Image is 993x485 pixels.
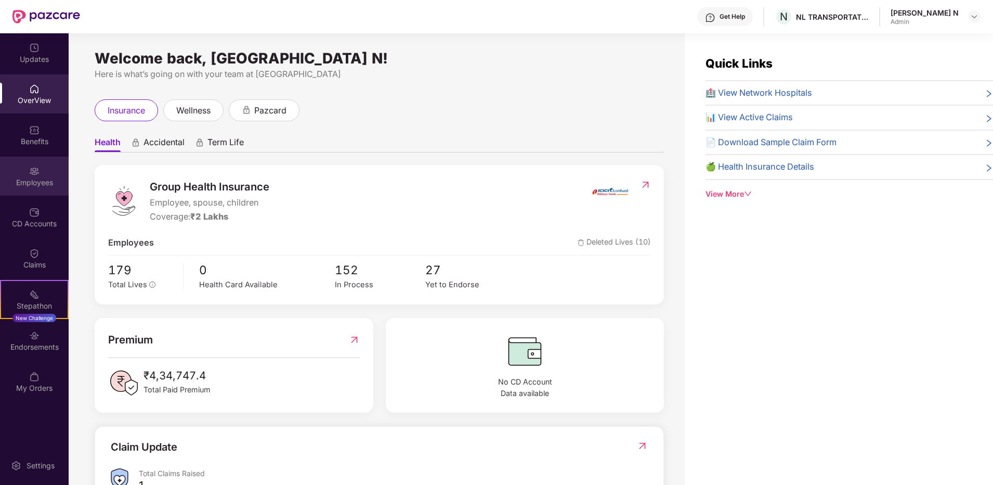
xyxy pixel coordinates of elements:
[95,54,664,62] div: Welcome back, [GEOGRAPHIC_DATA] N!
[143,137,185,152] span: Accidental
[190,211,228,222] span: ₹2 Lakhs
[985,138,993,149] span: right
[29,289,40,300] img: svg+xml;base64,PHN2ZyB4bWxucz0iaHR0cDovL3d3dy53My5vcmcvMjAwMC9zdmciIHdpZHRoPSIyMSIgaGVpZ2h0PSIyMC...
[29,84,40,94] img: svg+xml;base64,PHN2ZyBpZD0iSG9tZSIgeG1sbnM9Imh0dHA6Ly93d3cudzMub3JnLzIwMDAvc3ZnIiB3aWR0aD0iMjAiIG...
[705,188,993,200] div: View More
[705,56,773,70] span: Quick Links
[143,384,211,395] span: Total Paid Premium
[95,68,664,81] div: Here is what’s going on with your team at [GEOGRAPHIC_DATA]
[29,166,40,176] img: svg+xml;base64,PHN2ZyBpZD0iRW1wbG95ZWVzIiB4bWxucz0iaHR0cDovL3d3dy53My5vcmcvMjAwMC9zdmciIHdpZHRoPS...
[108,367,139,399] img: PaidPremiumIcon
[796,12,869,22] div: NL TRANSPORTATION PRIVATE LIMITED
[335,279,425,291] div: In Process
[705,111,793,124] span: 📊 View Active Claims
[705,160,814,174] span: 🍏 Health Insurance Details
[29,43,40,53] img: svg+xml;base64,PHN2ZyBpZD0iVXBkYXRlZCIgeG1sbnM9Imh0dHA6Ly93d3cudzMub3JnLzIwMDAvc3ZnIiB3aWR0aD0iMj...
[108,280,147,289] span: Total Lives
[195,138,204,147] div: animation
[720,12,745,21] div: Get Help
[29,372,40,382] img: svg+xml;base64,PHN2ZyBpZD0iTXlfT3JkZXJzIiBkYXRhLW5hbWU9Ik15IE9yZGVycyIgeG1sbnM9Imh0dHA6Ly93d3cudz...
[29,207,40,218] img: svg+xml;base64,PHN2ZyBpZD0iQ0RfQWNjb3VudHMiIGRhdGEtbmFtZT0iQ0QgQWNjb3VudHMiIHhtbG5zPSJodHRwOi8vd3...
[150,210,269,224] div: Coverage:
[425,279,516,291] div: Yet to Endorse
[640,180,651,190] img: RedirectIcon
[176,104,211,117] span: wellness
[149,282,155,288] span: info-circle
[1,301,68,311] div: Stepathon
[335,261,425,279] span: 152
[578,236,651,250] span: Deleted Lives (10)
[985,162,993,174] span: right
[143,367,211,384] span: ₹4,34,747.4
[29,248,40,259] img: svg+xml;base64,PHN2ZyBpZD0iQ2xhaW0iIHhtbG5zPSJodHRwOi8vd3d3LnczLm9yZy8yMDAwL3N2ZyIgd2lkdGg9IjIwIi...
[637,441,648,451] img: RedirectIcon
[23,461,58,471] div: Settings
[29,330,40,341] img: svg+xml;base64,PHN2ZyBpZD0iRW5kb3JzZW1lbnRzIiB4bWxucz0iaHR0cDovL3d3dy53My5vcmcvMjAwMC9zdmciIHdpZH...
[970,12,978,21] img: svg+xml;base64,PHN2ZyBpZD0iRHJvcGRvd24tMzJ4MzIiIHhtbG5zPSJodHRwOi8vd3d3LnczLm9yZy8yMDAwL3N2ZyIgd2...
[11,461,21,471] img: svg+xml;base64,PHN2ZyBpZD0iU2V0dGluZy0yMHgyMCIgeG1sbnM9Imh0dHA6Ly93d3cudzMub3JnLzIwMDAvc3ZnIiB3aW...
[744,190,751,197] span: down
[108,236,154,250] span: Employees
[891,8,959,18] div: [PERSON_NAME] N
[349,331,360,348] img: RedirectIcon
[254,104,286,117] span: pazcard
[139,468,648,478] div: Total Claims Raised
[425,261,516,279] span: 27
[131,138,140,147] div: animation
[242,105,251,114] div: animation
[12,10,80,23] img: New Pazcare Logo
[985,88,993,100] span: right
[985,113,993,124] span: right
[29,125,40,135] img: svg+xml;base64,PHN2ZyBpZD0iQmVuZWZpdHMiIHhtbG5zPSJodHRwOi8vd3d3LnczLm9yZy8yMDAwL3N2ZyIgd2lkdGg9Ij...
[199,279,335,291] div: Health Card Available
[12,314,56,322] div: New Challenge
[150,178,269,195] span: Group Health Insurance
[108,104,145,117] span: insurance
[95,137,121,152] span: Health
[207,137,244,152] span: Term Life
[591,178,630,205] img: insurerIcon
[891,18,959,26] div: Admin
[111,439,177,455] div: Claim Update
[150,196,269,210] span: Employee, spouse, children
[578,239,584,246] img: deleteIcon
[780,10,788,23] span: N
[705,136,837,149] span: 📄 Download Sample Claim Form
[399,376,650,400] span: No CD Account Data available
[108,261,176,279] span: 179
[399,331,650,371] img: CDBalanceIcon
[705,86,812,100] span: 🏥 View Network Hospitals
[705,12,715,23] img: svg+xml;base64,PHN2ZyBpZD0iSGVscC0zMngzMiIgeG1sbnM9Imh0dHA6Ly93d3cudzMub3JnLzIwMDAvc3ZnIiB3aWR0aD...
[108,331,153,348] span: Premium
[108,185,139,216] img: logo
[199,261,335,279] span: 0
